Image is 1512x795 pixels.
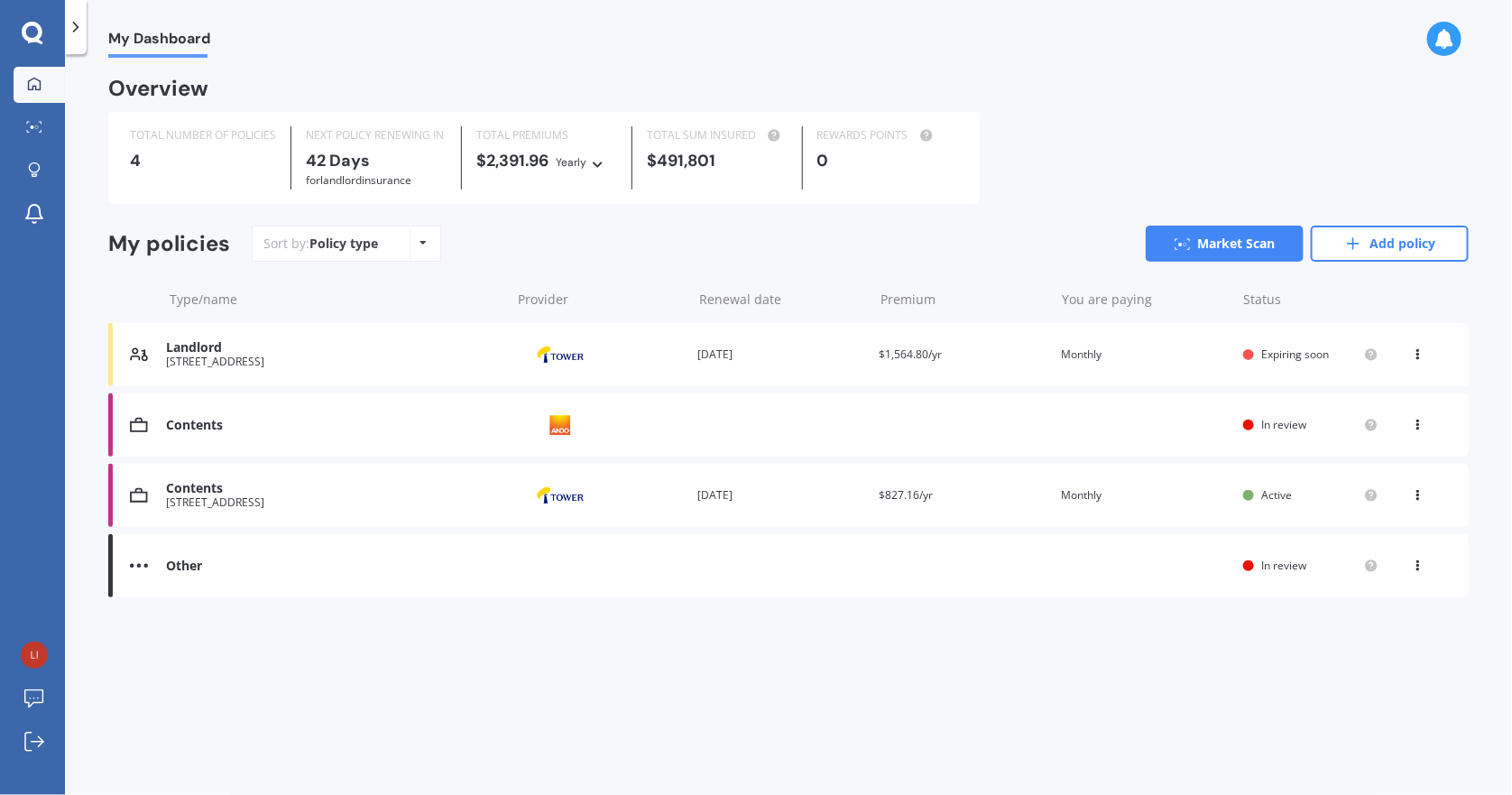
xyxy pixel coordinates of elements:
[1261,347,1329,362] span: Expiring soon
[1146,226,1304,262] a: Market Scan
[166,418,501,433] div: Contents
[108,30,210,54] span: My Dashboard
[817,126,958,144] div: REWARDS POINTS
[1261,558,1306,573] span: In review
[476,126,617,144] div: TOTAL PREMIUMS
[21,642,48,669] img: 97e5979d245ad337873c022601db033a
[1243,291,1378,309] div: Status
[515,408,605,442] img: Ando
[880,291,1047,309] div: Premium
[306,172,411,188] span: for Landlord insurance
[1261,487,1292,503] span: Active
[130,416,148,434] img: Contents
[130,486,148,504] img: Contents
[1311,226,1469,262] a: Add policy
[306,150,370,171] b: 42 Days
[1061,486,1229,504] div: Monthly
[166,356,501,368] div: [STREET_ADDRESS]
[1062,291,1229,309] div: You are paying
[130,557,148,575] img: Other
[108,231,230,257] div: My policies
[166,340,501,356] div: Landlord
[1261,417,1306,432] span: In review
[817,152,958,170] div: 0
[518,291,685,309] div: Provider
[647,152,788,170] div: $491,801
[476,152,617,171] div: $2,391.96
[699,291,866,309] div: Renewal date
[1061,346,1229,364] div: Monthly
[166,481,501,496] div: Contents
[880,487,934,503] span: $827.16/yr
[130,152,276,170] div: 4
[130,346,148,364] img: Landlord
[108,79,208,97] div: Overview
[647,126,788,144] div: TOTAL SUM INSURED
[166,559,501,574] div: Other
[263,235,378,253] div: Sort by:
[309,235,378,253] div: Policy type
[697,486,865,504] div: [DATE]
[306,126,447,144] div: NEXT POLICY RENEWING IN
[880,347,943,362] span: $1,564.80/yr
[515,337,605,372] img: Tower
[556,153,586,171] div: Yearly
[166,496,501,509] div: [STREET_ADDRESS]
[130,126,276,144] div: TOTAL NUMBER OF POLICIES
[170,291,503,309] div: Type/name
[515,478,605,513] img: Tower
[697,346,865,364] div: [DATE]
